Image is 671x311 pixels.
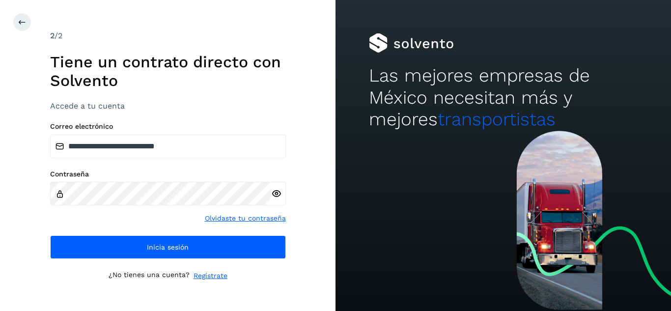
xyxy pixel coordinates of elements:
[369,65,637,130] h2: Las mejores empresas de México necesitan más y mejores
[205,213,286,224] a: Olvidaste tu contraseña
[50,53,286,90] h1: Tiene un contrato directo con Solvento
[50,101,286,111] h3: Accede a tu cuenta
[109,271,190,281] p: ¿No tienes una cuenta?
[50,31,55,40] span: 2
[194,271,227,281] a: Regístrate
[50,170,286,178] label: Contraseña
[147,244,189,251] span: Inicia sesión
[50,235,286,259] button: Inicia sesión
[438,109,556,130] span: transportistas
[50,30,286,42] div: /2
[50,122,286,131] label: Correo electrónico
